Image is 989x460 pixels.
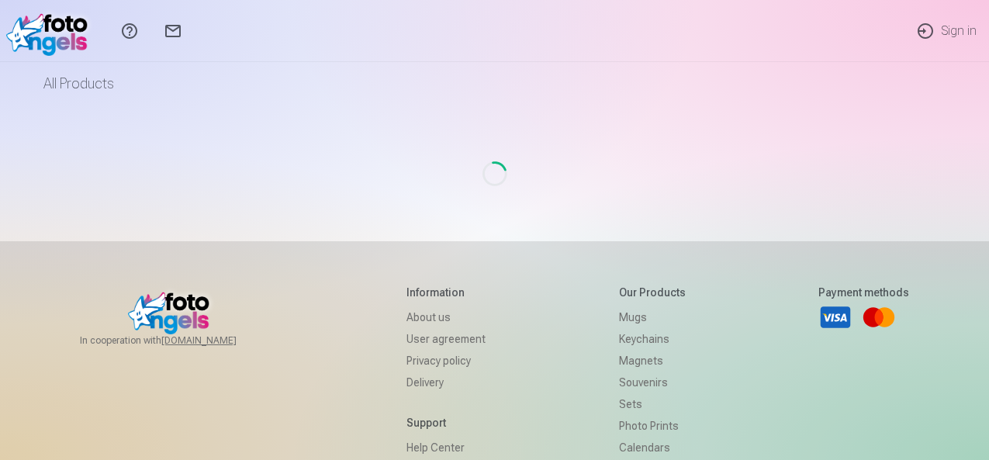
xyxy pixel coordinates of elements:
[406,350,486,372] a: Privacy policy
[406,306,486,328] a: About us
[619,285,686,300] h5: Our products
[406,285,486,300] h5: Information
[619,393,686,415] a: Sets
[6,6,95,56] img: /v1
[161,334,274,347] a: [DOMAIN_NAME]
[619,328,686,350] a: Keychains
[80,334,274,347] span: In cooperation with
[862,300,896,334] a: Mastercard
[619,372,686,393] a: Souvenirs
[406,328,486,350] a: User agreement
[406,372,486,393] a: Delivery
[818,300,852,334] a: Visa
[406,415,486,431] h5: Support
[619,415,686,437] a: Photo prints
[619,306,686,328] a: Mugs
[619,437,686,458] a: Calendars
[818,285,909,300] h5: Payment methods
[619,350,686,372] a: Magnets
[406,437,486,458] a: Help Center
